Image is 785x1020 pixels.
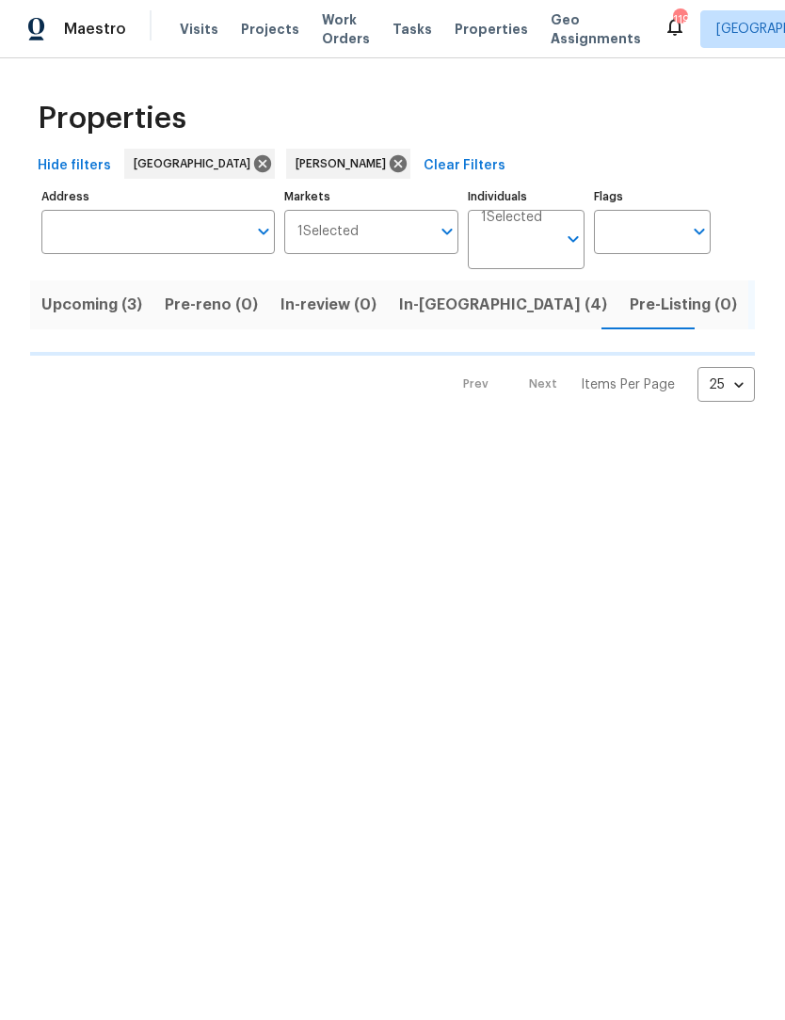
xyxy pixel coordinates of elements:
span: In-[GEOGRAPHIC_DATA] (4) [399,293,607,319]
span: Projects [241,21,299,40]
span: Hide filters [38,155,111,179]
span: Visits [180,21,218,40]
p: Items Per Page [581,376,675,395]
div: 119 [673,11,686,30]
span: [GEOGRAPHIC_DATA] [134,155,258,174]
div: 25 [697,361,755,410]
button: Open [560,227,586,253]
span: Properties [455,21,528,40]
span: Pre-Listing (0) [630,293,737,319]
span: Properties [38,110,186,129]
span: 1 Selected [297,225,359,241]
span: Pre-reno (0) [165,293,258,319]
button: Hide filters [30,150,119,184]
span: Tasks [392,24,432,37]
button: Open [686,219,713,246]
span: Upcoming (3) [41,293,142,319]
span: Geo Assignments [551,11,641,49]
button: Open [250,219,277,246]
span: Work Orders [322,11,370,49]
span: Maestro [64,21,126,40]
button: Clear Filters [416,150,513,184]
span: Clear Filters [424,155,505,179]
span: In-review (0) [280,293,376,319]
span: [PERSON_NAME] [296,155,393,174]
nav: Pagination Navigation [445,368,755,403]
label: Markets [284,192,459,203]
div: [GEOGRAPHIC_DATA] [124,150,275,180]
button: Open [434,219,460,246]
label: Address [41,192,275,203]
label: Individuals [468,192,585,203]
span: 1 Selected [481,211,542,227]
label: Flags [594,192,711,203]
div: [PERSON_NAME] [286,150,410,180]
